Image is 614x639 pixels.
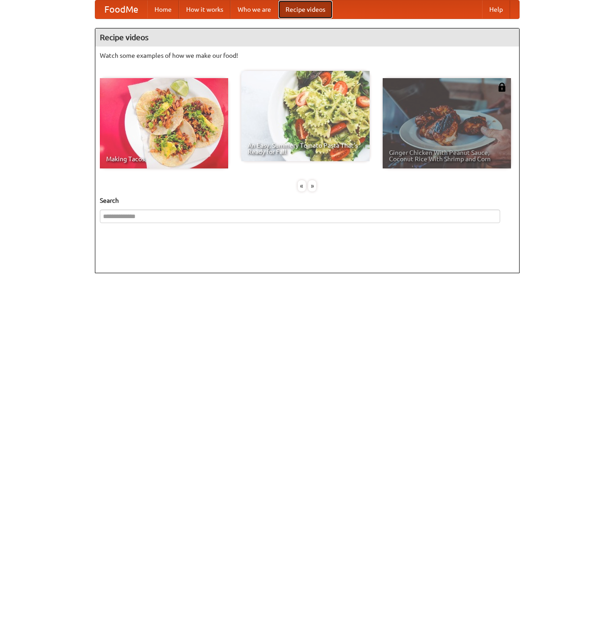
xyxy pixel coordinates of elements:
div: » [308,180,316,191]
a: How it works [179,0,230,19]
h5: Search [100,196,515,205]
a: Recipe videos [278,0,333,19]
a: Making Tacos [100,78,228,168]
a: FoodMe [95,0,147,19]
div: « [298,180,306,191]
a: Home [147,0,179,19]
a: Who we are [230,0,278,19]
a: Help [482,0,510,19]
h4: Recipe videos [95,28,519,47]
a: An Easy, Summery Tomato Pasta That's Ready for Fall [241,71,370,161]
img: 483408.png [497,83,506,92]
span: An Easy, Summery Tomato Pasta That's Ready for Fall [248,142,363,155]
span: Making Tacos [106,156,222,162]
p: Watch some examples of how we make our food! [100,51,515,60]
